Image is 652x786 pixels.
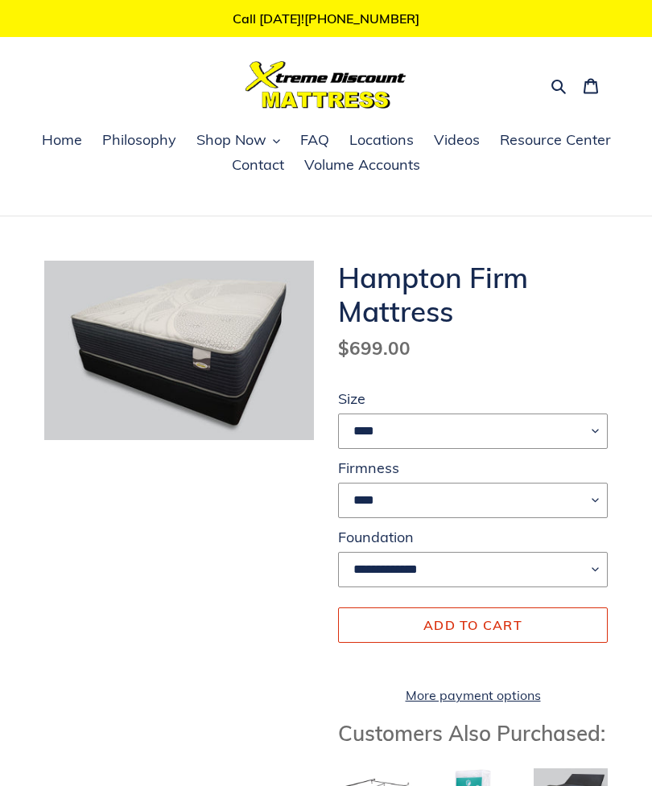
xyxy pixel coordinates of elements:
[338,685,608,705] a: More payment options
[338,607,608,643] button: Add to cart
[349,130,414,150] span: Locations
[44,261,314,440] img: Hampton Firm Mattress
[338,721,608,746] h3: Customers Also Purchased:
[338,261,608,328] h1: Hampton Firm Mattress
[304,10,419,27] a: [PHONE_NUMBER]
[426,129,488,153] a: Videos
[338,336,411,360] span: $699.00
[188,129,288,153] button: Shop Now
[296,154,428,178] a: Volume Accounts
[224,154,292,178] a: Contact
[300,130,329,150] span: FAQ
[196,130,266,150] span: Shop Now
[341,129,422,153] a: Locations
[434,130,480,150] span: Videos
[338,388,608,409] label: Size
[338,526,608,548] label: Foundation
[338,457,608,479] label: Firmness
[423,617,522,633] span: Add to cart
[246,61,406,109] img: Xtreme Discount Mattress
[34,129,90,153] a: Home
[94,129,184,153] a: Philosophy
[42,130,82,150] span: Home
[492,129,619,153] a: Resource Center
[102,130,176,150] span: Philosophy
[304,155,420,175] span: Volume Accounts
[232,155,284,175] span: Contact
[292,129,337,153] a: FAQ
[500,130,611,150] span: Resource Center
